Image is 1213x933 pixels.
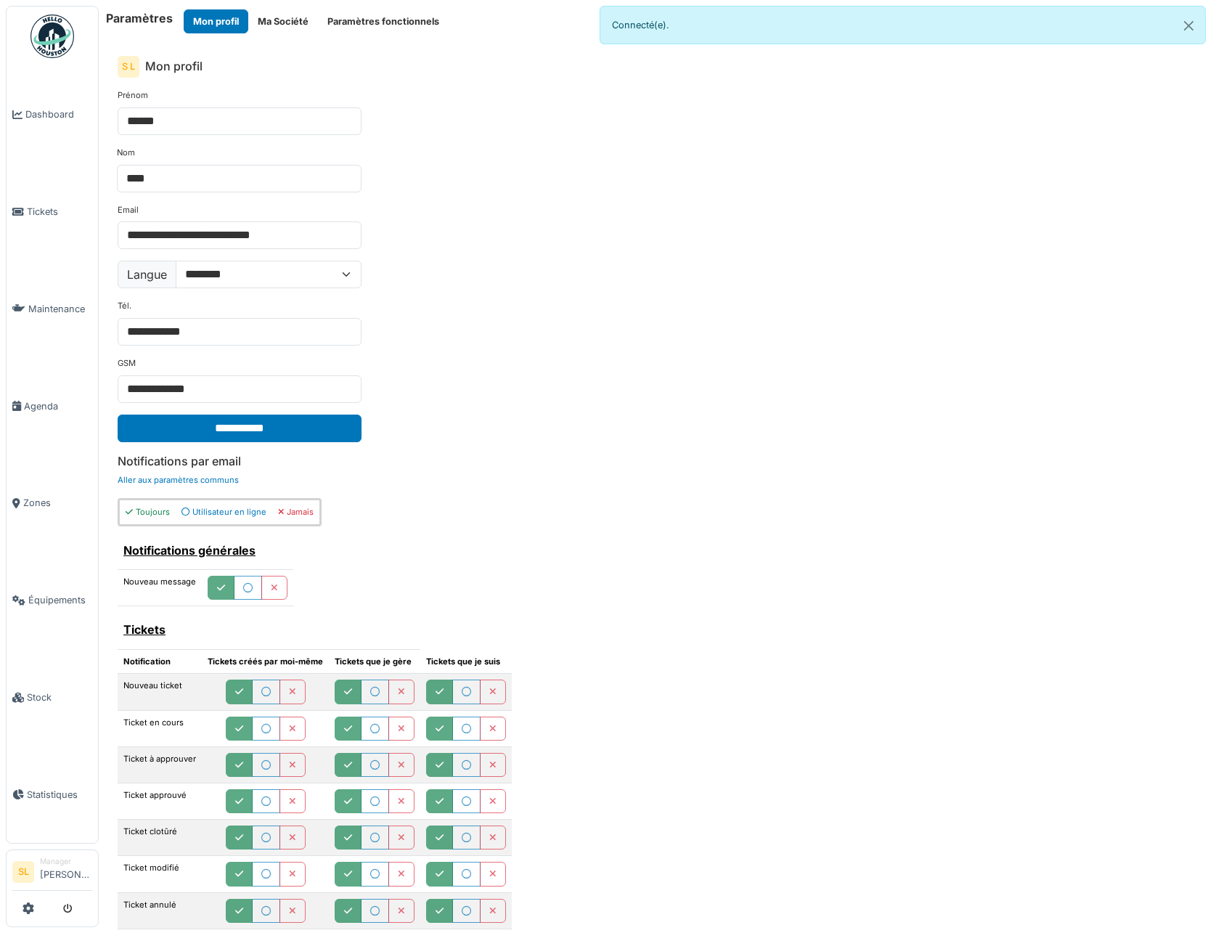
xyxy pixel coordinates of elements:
[600,6,1206,44] div: Connecté(e).
[27,788,92,802] span: Statistiques
[23,496,92,510] span: Zones
[118,455,1194,468] h6: Notifications par email
[7,261,98,358] a: Maintenance
[118,204,139,216] label: Email
[118,56,139,78] div: S L
[118,475,239,485] a: Aller aux paramètres communs
[118,820,202,856] td: Ticket clotûré
[118,649,202,674] th: Notification
[40,856,92,867] div: Manager
[7,455,98,552] a: Zones
[329,649,420,674] th: Tickets que je gère
[184,9,248,33] button: Mon profil
[126,506,170,518] div: Toujours
[118,357,136,370] label: GSM
[30,15,74,58] img: Badge_color-CXgf-gQk.svg
[118,674,202,710] td: Nouveau ticket
[123,576,196,588] label: Nouveau message
[12,856,92,891] a: SL Manager[PERSON_NAME]
[123,544,287,558] h6: Notifications générales
[248,9,318,33] button: Ma Société
[118,892,202,929] td: Ticket annulé
[7,649,98,746] a: Stock
[7,746,98,843] a: Statistiques
[27,690,92,704] span: Stock
[1172,7,1205,45] button: Close
[117,147,135,159] label: Nom
[118,783,202,819] td: Ticket approuvé
[118,261,176,288] label: Langue
[7,163,98,261] a: Tickets
[28,593,92,607] span: Équipements
[24,399,92,413] span: Agenda
[118,710,202,746] td: Ticket en cours
[420,649,512,674] th: Tickets que je suis
[318,9,449,33] button: Paramètres fonctionnels
[7,552,98,649] a: Équipements
[123,623,414,637] h6: Tickets
[118,300,131,312] label: Tél.
[202,649,329,674] th: Tickets créés par moi-même
[12,861,34,883] li: SL
[25,107,92,121] span: Dashboard
[7,66,98,163] a: Dashboard
[28,302,92,316] span: Maintenance
[181,506,266,518] div: Utilisateur en ligne
[118,746,202,783] td: Ticket à approuver
[40,856,92,887] li: [PERSON_NAME]
[118,89,148,102] label: Prénom
[145,60,203,73] h6: Mon profil
[278,506,314,518] div: Jamais
[27,205,92,219] span: Tickets
[118,856,202,892] td: Ticket modifié
[106,12,173,25] h6: Paramètres
[7,357,98,455] a: Agenda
